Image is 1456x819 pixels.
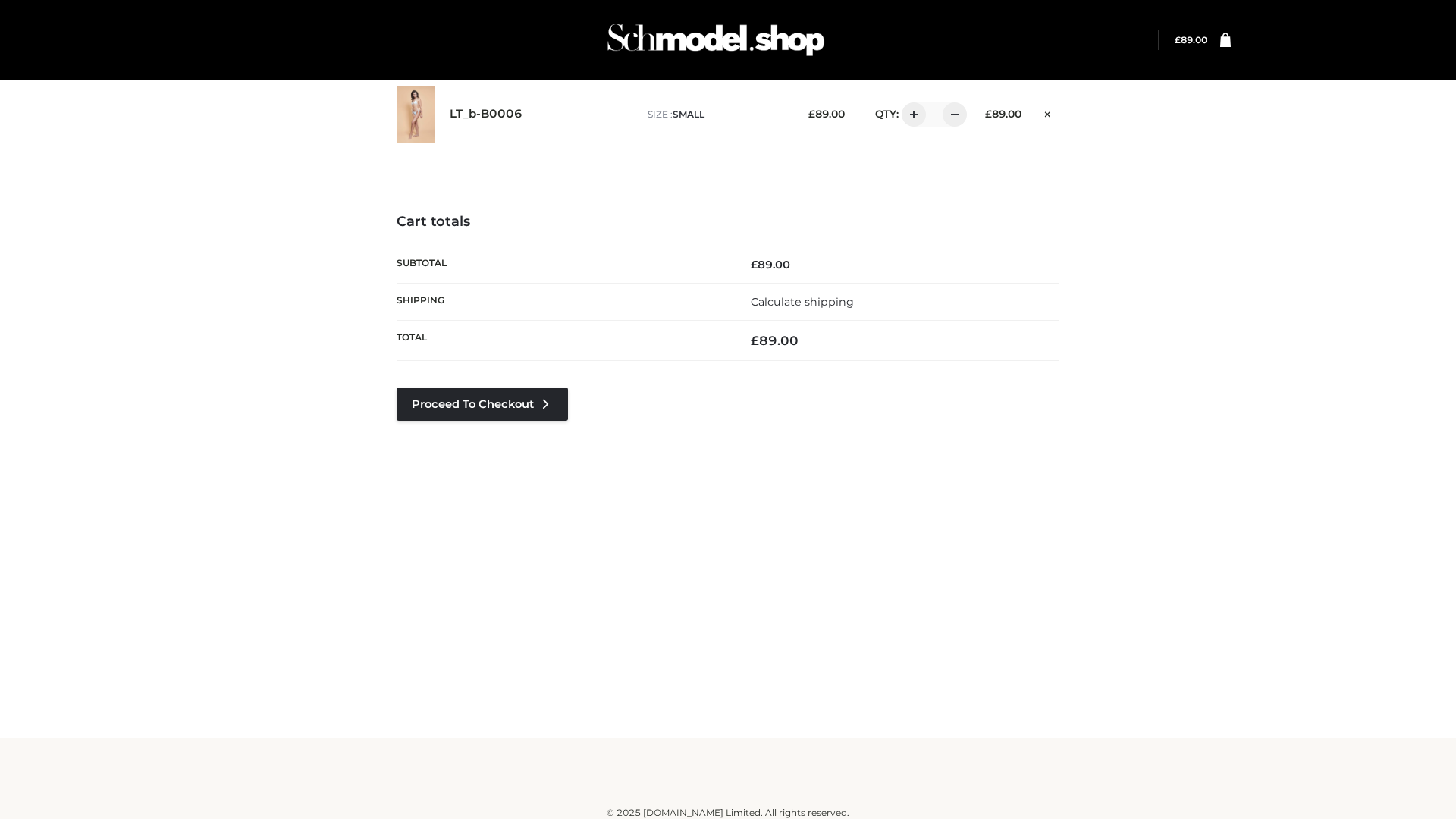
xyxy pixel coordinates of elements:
img: LT_b-B0006 - SMALL [397,86,435,143]
a: Proceed to Checkout [397,388,568,421]
a: Calculate shipping [751,295,854,309]
p: size : [648,108,785,121]
h4: Cart totals [397,214,1059,231]
span: £ [985,108,992,120]
bdi: 89.00 [751,258,790,271]
a: LT_b-B0006 [450,107,522,121]
bdi: 89.00 [751,333,799,348]
th: Shipping [397,283,728,320]
bdi: 89.00 [808,108,845,120]
span: £ [751,258,758,271]
div: QTY: [860,102,962,127]
bdi: 89.00 [1175,34,1207,45]
th: Total [397,321,728,361]
th: Subtotal [397,246,728,283]
span: SMALL [673,108,704,120]
span: £ [808,108,815,120]
span: £ [751,333,759,348]
span: £ [1175,34,1181,45]
a: £89.00 [1175,34,1207,45]
img: Schmodel Admin 964 [602,10,830,70]
bdi: 89.00 [985,108,1021,120]
a: Remove this item [1037,102,1059,122]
